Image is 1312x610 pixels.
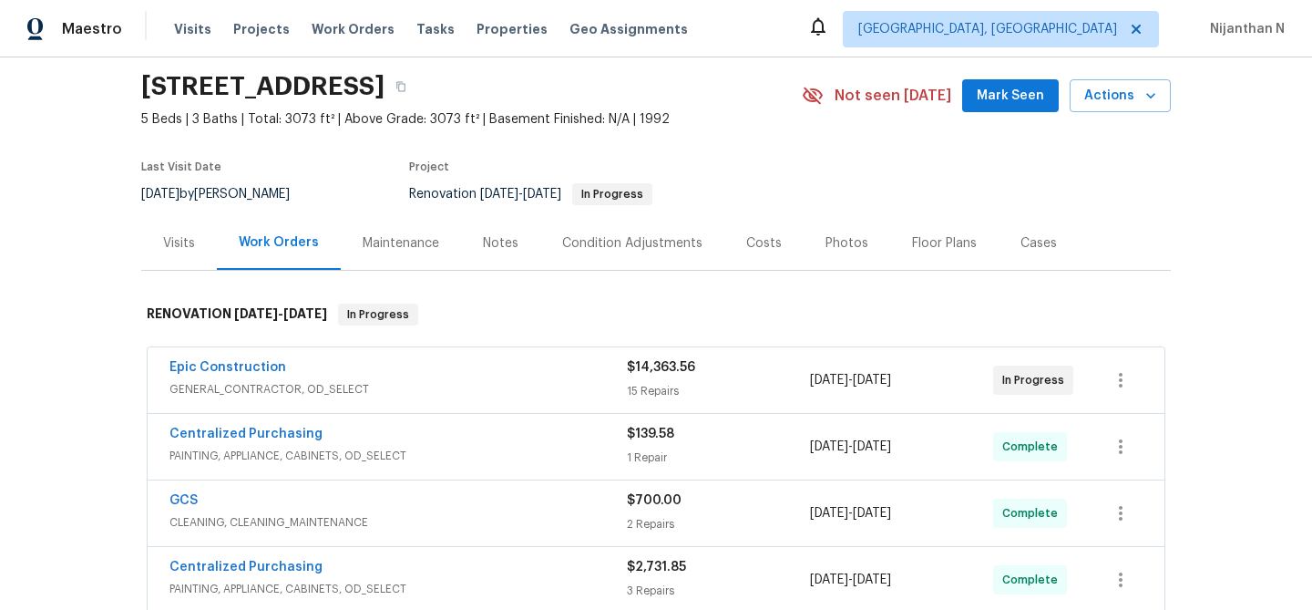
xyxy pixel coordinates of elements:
span: [GEOGRAPHIC_DATA], [GEOGRAPHIC_DATA] [858,20,1117,38]
span: [DATE] [853,440,891,453]
span: - [810,571,891,589]
span: [DATE] [141,188,179,201]
span: CLEANING, CLEANING_MAINTENANCE [169,513,627,532]
div: Floor Plans [912,234,977,253]
button: Mark Seen [962,79,1059,113]
span: Work Orders [312,20,395,38]
div: Visits [163,234,195,253]
span: $139.58 [627,428,674,440]
span: [DATE] [480,188,518,201]
span: Complete [1002,504,1065,522]
div: 2 Repairs [627,515,810,533]
h2: [STREET_ADDRESS] [141,78,384,96]
span: Actions [1084,85,1156,108]
span: [DATE] [853,574,891,586]
span: Renovation [409,188,652,201]
span: Complete [1002,438,1065,456]
span: - [234,307,327,320]
span: Geo Assignments [569,20,688,38]
span: Visits [174,20,211,38]
span: PAINTING, APPLIANCE, CABINETS, OD_SELECT [169,447,627,465]
span: Complete [1002,571,1065,589]
a: Centralized Purchasing [169,561,323,574]
div: 1 Repair [627,449,810,467]
div: Work Orders [239,233,319,252]
span: Mark Seen [977,85,1044,108]
span: In Progress [574,189,651,200]
span: - [480,188,561,201]
div: Photos [825,234,868,253]
span: $2,731.85 [627,561,686,574]
span: [DATE] [810,507,848,520]
h6: RENOVATION [147,304,327,326]
span: [DATE] [853,507,891,520]
span: $700.00 [627,494,682,507]
button: Actions [1070,79,1171,113]
span: Properties [477,20,548,38]
button: Copy Address [384,70,417,103]
span: - [810,504,891,522]
span: PAINTING, APPLIANCE, CABINETS, OD_SELECT [169,580,627,598]
span: Project [409,161,449,172]
span: Nijanthan N [1203,20,1285,38]
a: Centralized Purchasing [169,428,323,440]
span: Projects [233,20,290,38]
div: Notes [483,234,518,253]
span: [DATE] [810,574,848,586]
span: In Progress [340,305,416,324]
div: Costs [746,234,782,253]
span: - [810,371,891,389]
span: [DATE] [810,374,848,387]
div: 3 Repairs [627,582,810,600]
span: [DATE] [853,374,891,387]
span: Not seen [DATE] [835,87,951,105]
span: GENERAL_CONTRACTOR, OD_SELECT [169,380,627,398]
span: - [810,438,891,456]
div: by [PERSON_NAME] [141,183,312,205]
span: Last Visit Date [141,161,221,172]
div: Condition Adjustments [562,234,702,253]
span: 5 Beds | 3 Baths | Total: 3073 ft² | Above Grade: 3073 ft² | Basement Finished: N/A | 1992 [141,110,802,129]
span: Maestro [62,20,122,38]
span: [DATE] [283,307,327,320]
div: Maintenance [363,234,439,253]
span: [DATE] [523,188,561,201]
div: Cases [1020,234,1057,253]
div: RENOVATION [DATE]-[DATE]In Progress [141,285,1171,344]
span: [DATE] [234,307,278,320]
span: [DATE] [810,440,848,453]
a: GCS [169,494,198,507]
div: 15 Repairs [627,382,810,400]
a: Epic Construction [169,361,286,374]
span: In Progress [1002,371,1071,389]
span: Tasks [416,23,455,36]
span: $14,363.56 [627,361,695,374]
